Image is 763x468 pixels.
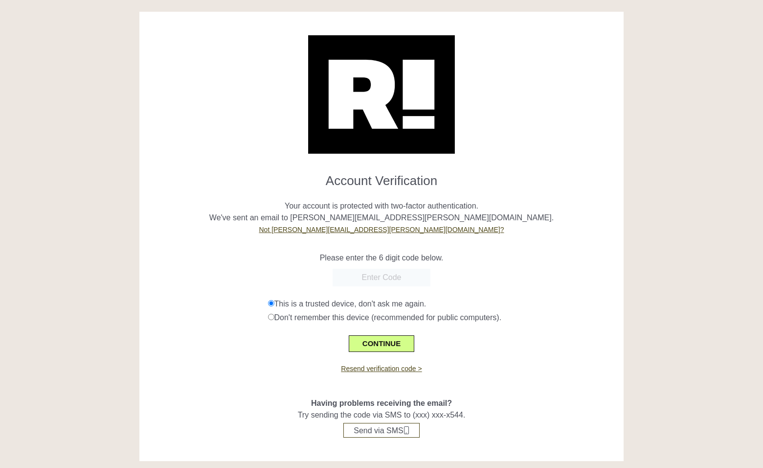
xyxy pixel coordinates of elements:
[268,298,617,310] div: This is a trusted device, don't ask me again.
[147,188,616,235] p: Your account is protected with two-factor authentication. We've sent an email to [PERSON_NAME][EM...
[341,365,422,373] a: Resend verification code >
[343,423,419,438] button: Send via SMS
[147,165,616,188] h1: Account Verification
[147,252,616,264] p: Please enter the 6 digit code below.
[259,226,504,234] a: Not [PERSON_NAME][EMAIL_ADDRESS][PERSON_NAME][DOMAIN_NAME]?
[147,374,616,438] div: Try sending the code via SMS to (xxx) xxx-x544.
[333,269,430,286] input: Enter Code
[311,399,452,407] span: Having problems receiving the email?
[349,335,414,352] button: CONTINUE
[308,35,455,154] img: Retention.com
[268,312,617,324] div: Don't remember this device (recommended for public computers).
